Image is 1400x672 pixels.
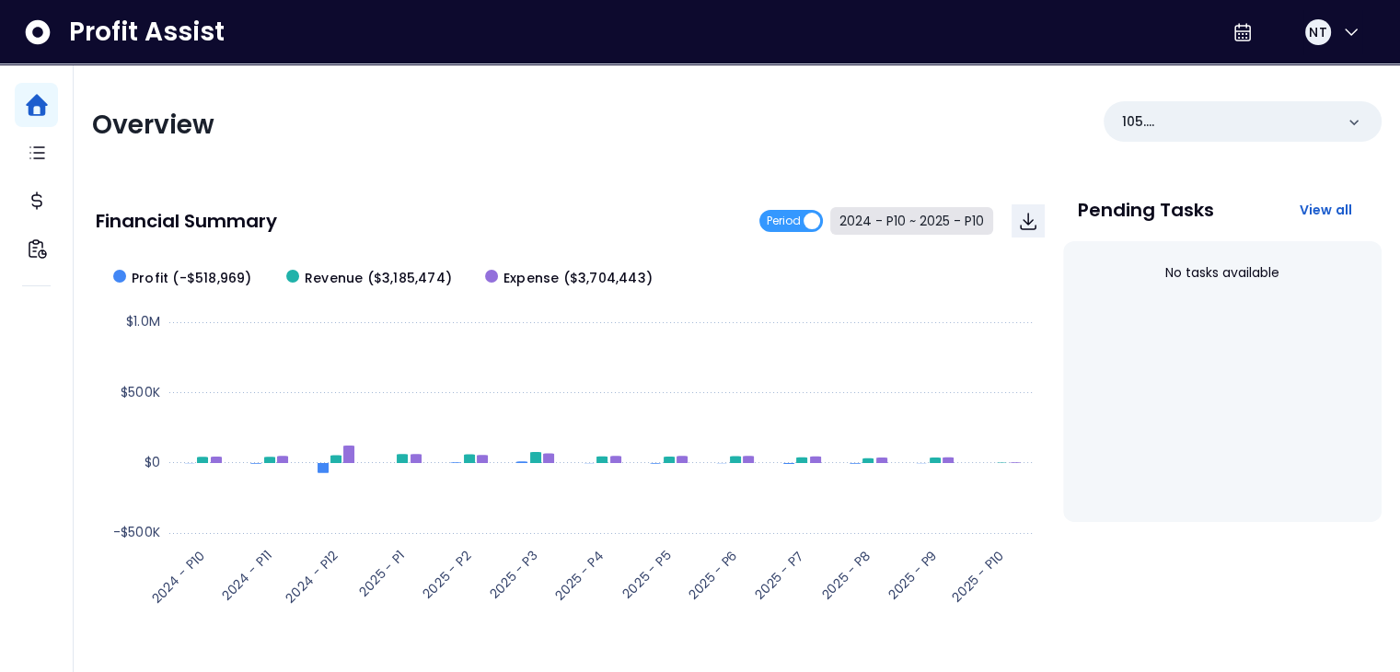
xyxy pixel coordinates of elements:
[485,546,541,602] text: 2025 - P3
[817,546,874,603] text: 2025 - P8
[1309,23,1326,41] span: NT
[126,312,160,330] text: $1.0M
[1122,112,1334,132] p: 105. UTC([GEOGRAPHIC_DATA])
[132,269,252,288] span: Profit (-$518,969)
[113,523,160,541] text: -$500K
[282,546,342,607] text: 2024 - P12
[884,546,941,603] text: 2025 - P9
[354,546,409,600] text: 2025 - P1
[121,383,160,401] text: $500K
[419,546,475,602] text: 2025 - P2
[1078,201,1214,219] p: Pending Tasks
[684,546,741,603] text: 2025 - P6
[305,269,452,288] span: Revenue ($3,185,474)
[145,453,160,471] text: $0
[148,546,209,607] text: 2024 - P10
[830,207,993,235] button: 2024 - P10 ~ 2025 - P10
[503,269,653,288] span: Expense ($3,704,443)
[92,107,214,143] span: Overview
[1012,204,1045,238] button: Download
[1299,201,1352,219] span: View all
[767,210,801,232] span: Period
[550,546,608,604] text: 2025 - P4
[1284,193,1367,226] button: View all
[69,16,225,49] span: Profit Assist
[96,212,277,230] p: Financial Summary
[619,546,675,602] text: 2025 - P5
[1078,249,1367,297] div: No tasks available
[217,546,275,604] text: 2024 - P11
[948,546,1008,606] text: 2025 - P10
[751,546,808,603] text: 2025 - P7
